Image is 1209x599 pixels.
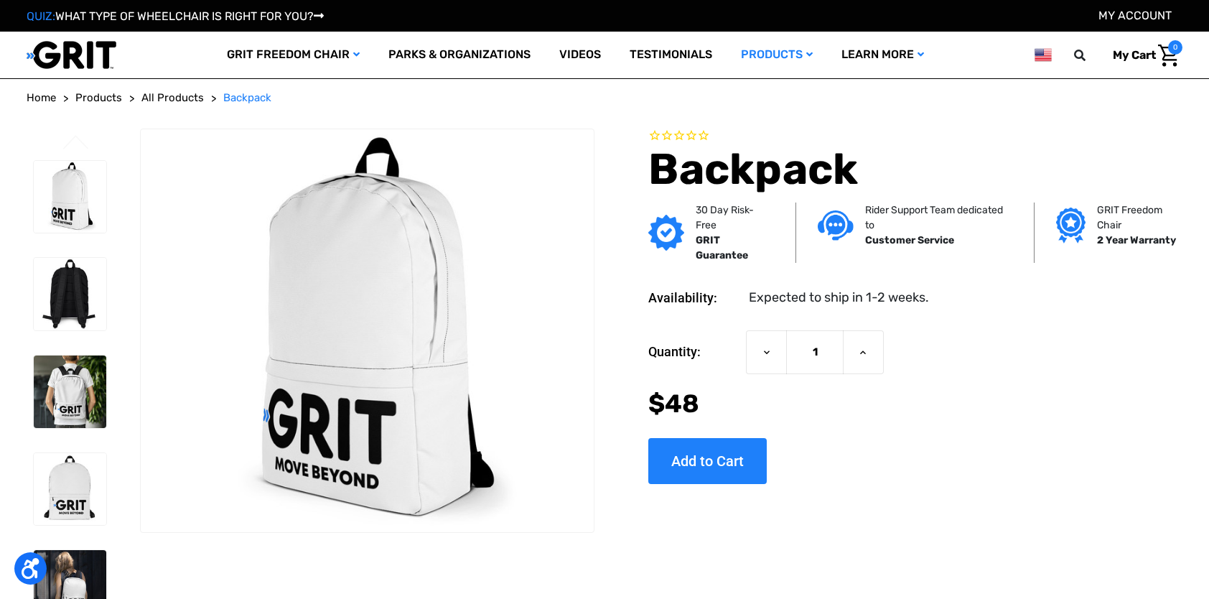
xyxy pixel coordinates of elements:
[27,90,56,106] a: Home
[1098,9,1172,22] a: Account
[696,234,748,261] strong: GRIT Guarantee
[696,203,773,233] p: 30 Day Risk-Free
[865,203,1012,233] p: Rider Support Team dedicated to
[27,90,1182,106] nav: Breadcrumb
[141,129,594,533] img: Backpack
[1097,203,1187,233] p: GRIT Freedom Chair
[27,9,55,23] span: QUIZ:
[648,215,684,251] img: GRIT Guarantee
[648,144,1182,195] h1: Backpack
[34,356,106,428] img: Backpack
[1158,45,1179,67] img: Cart
[1080,40,1102,70] input: Search
[1097,234,1176,246] strong: 2 Year Warranty
[827,32,938,78] a: Learn More
[141,91,204,104] span: All Products
[818,210,854,240] img: Customer service
[27,40,116,70] img: GRIT All-Terrain Wheelchair and Mobility Equipment
[615,32,727,78] a: Testimonials
[75,90,122,106] a: Products
[648,389,699,419] span: $48
[648,288,739,307] dt: Availability:
[61,135,91,152] button: Go to slide 3 of 3
[545,32,615,78] a: Videos
[75,91,122,104] span: Products
[141,90,204,106] a: All Products
[213,32,374,78] a: GRIT Freedom Chair
[1113,48,1156,62] span: My Cart
[223,91,271,104] span: Backpack
[34,161,106,233] img: Backpack
[648,129,1182,144] span: Rated 0.0 out of 5 stars 0 reviews
[727,32,827,78] a: Products
[1035,46,1052,64] img: us.png
[648,330,739,373] label: Quantity:
[374,32,545,78] a: Parks & Organizations
[223,90,271,106] a: Backpack
[865,234,954,246] strong: Customer Service
[1056,208,1086,243] img: Grit freedom
[1102,40,1182,70] a: Cart with 0 items
[34,453,106,526] img: Backpack
[648,438,767,484] input: Add to Cart
[1168,40,1182,55] span: 0
[27,91,56,104] span: Home
[34,258,106,330] img: Backpack
[27,9,324,23] a: QUIZ:WHAT TYPE OF WHEELCHAIR IS RIGHT FOR YOU?
[749,288,929,307] dd: Expected to ship in 1-2 weeks.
